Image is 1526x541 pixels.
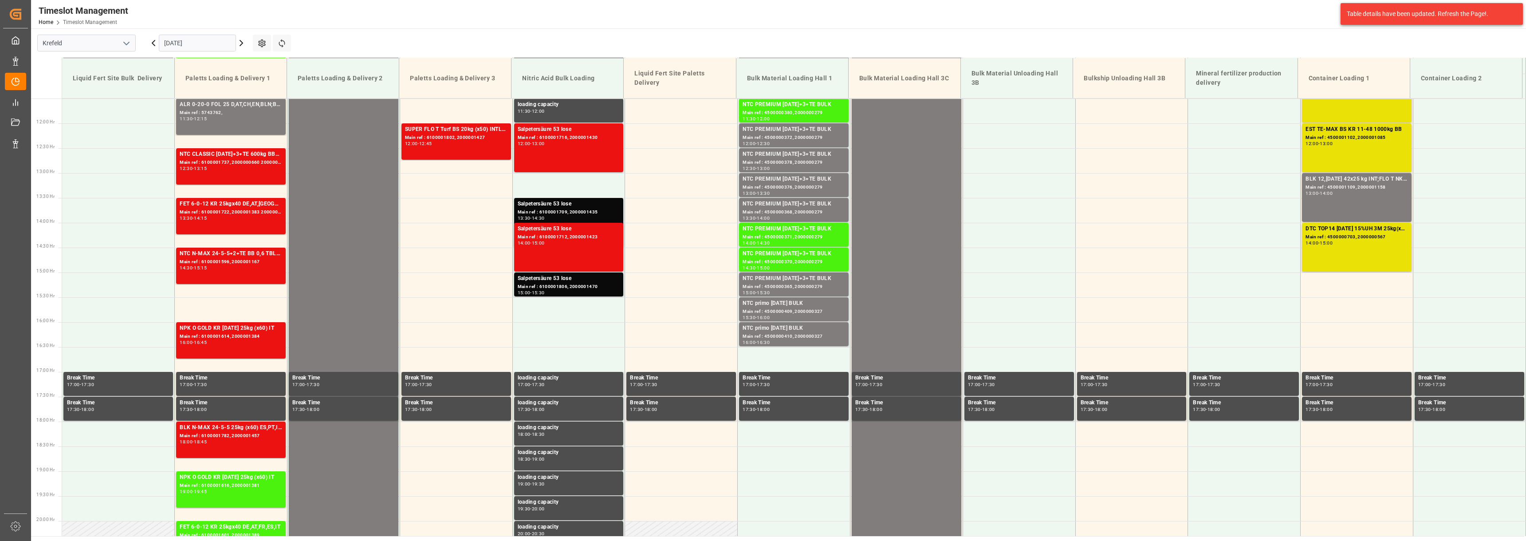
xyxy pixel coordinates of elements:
div: 14:30 [757,241,770,245]
div: Main ref : 6100001596, 2000001167 [180,258,282,266]
div: 19:00 [518,482,531,486]
span: 16:00 Hr [36,318,55,323]
div: Break Time [630,374,732,383]
div: loading capacity [518,399,620,407]
div: 19:00 [532,457,545,461]
div: - [1318,142,1320,146]
div: 17:00 [1418,383,1431,387]
div: 16:30 [757,340,770,344]
div: 17:30 [532,383,545,387]
div: 17:30 [1207,383,1220,387]
div: 12:00 [532,109,545,113]
div: - [193,117,194,121]
div: 18:00 [180,440,193,444]
div: Container Loading 2 [1417,70,1515,87]
div: loading capacity [518,523,620,532]
span: 13:00 Hr [36,169,55,174]
div: 17:30 [292,407,305,411]
div: 12:45 [419,142,432,146]
div: 15:00 [532,241,545,245]
div: 18:00 [757,407,770,411]
div: NTC CLASSIC [DATE]+3+TE 600kg BBNTC SUPREM [DATE] 25kg (x40)A,D,EN,I,SINTC CLASSIC [DATE] 25kg (x... [180,150,282,159]
div: 17:30 [518,407,531,411]
div: - [755,291,757,295]
div: Break Time [743,399,845,407]
div: Salpetersäure 53 lose [518,274,620,283]
div: 14:30 [532,216,545,220]
div: NTC PREMIUM [DATE]+3+TE BULK [743,274,845,283]
div: 17:30 [855,407,868,411]
div: loading capacity [518,100,620,109]
div: 15:00 [743,291,755,295]
div: Main ref : 6100001722, 2000001383 2000001232;2000001383 [180,209,282,216]
div: Break Time [1306,374,1408,383]
div: Liquid Fert Site Paletts Delivery [631,65,728,91]
div: - [755,117,757,121]
div: FET 6-0-12 KR 25kgx40 DE,AT,[GEOGRAPHIC_DATA],ES,ITFLO T EAGLE NK 17-0-16 25kg (x40) INTTPL N 12-... [180,200,282,209]
span: 17:30 Hr [36,393,55,398]
div: Break Time [1418,399,1521,407]
div: Bulk Material Loading Hall 1 [743,70,841,87]
div: Break Time [1418,374,1521,383]
div: Break Time [968,374,1070,383]
div: Break Time [855,374,958,383]
div: - [755,407,757,411]
div: Salpetersäure 53 lose [518,200,620,209]
div: 13:00 [1306,191,1318,195]
div: 17:30 [630,407,643,411]
div: 17:30 [1081,407,1093,411]
div: 14:00 [1320,191,1333,195]
div: - [643,383,644,387]
div: Break Time [1193,374,1295,383]
div: 18:00 [194,407,207,411]
div: 16:00 [180,340,193,344]
div: 18:00 [869,407,882,411]
div: NTC PREMIUM [DATE]+3+TE BULK [743,100,845,109]
div: Break Time [180,399,282,407]
div: Bulk Material Unloading Hall 3B [968,65,1066,91]
div: Bulkship Unloading Hall 3B [1080,70,1178,87]
div: - [193,166,194,170]
div: Mineral fertilizer production delivery [1192,65,1290,91]
div: - [530,109,531,113]
div: 18:00 [1432,407,1445,411]
div: 17:00 [630,383,643,387]
div: NTC PREMIUM [DATE]+3+TE BULK [743,249,845,258]
span: 17:00 Hr [36,368,55,373]
div: NPK O GOLD KR [DATE] 25kg (x60) IT [180,324,282,333]
a: Home [39,19,53,25]
div: - [418,383,419,387]
div: Main ref : 4500000376, 2000000279 [743,184,845,191]
div: Break Time [1306,399,1408,407]
div: Break Time [180,374,282,383]
button: open menu [119,36,133,50]
span: 16:30 Hr [36,343,55,348]
div: - [193,383,194,387]
div: 13:30 [757,191,770,195]
div: 13:30 [743,216,755,220]
div: 17:30 [1306,407,1318,411]
div: - [981,407,982,411]
div: 17:00 [1306,383,1318,387]
div: Salpetersäure 53 lose [518,125,620,134]
div: Main ref : 4500000365, 2000000279 [743,283,845,291]
div: 18:00 [419,407,432,411]
div: 12:15 [194,117,207,121]
div: 17:30 [194,383,207,387]
div: - [755,191,757,195]
div: Table details have been updated. Refresh the Page!. [1347,9,1510,19]
span: 19:30 Hr [36,492,55,497]
div: Main ref : 4500001102, 2000001085 [1306,134,1408,142]
div: - [868,383,869,387]
div: 20:00 [518,532,531,536]
div: 17:00 [1193,383,1206,387]
div: 19:00 [180,490,193,494]
span: 18:30 Hr [36,442,55,447]
div: - [755,216,757,220]
div: NTC primo [DATE] BULK [743,324,845,333]
div: Main ref : 4500000380, 2000000279 [743,109,845,117]
div: 13:30 [518,216,531,220]
div: - [1318,241,1320,245]
div: 18:00 [532,407,545,411]
div: 14:00 [1306,241,1318,245]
